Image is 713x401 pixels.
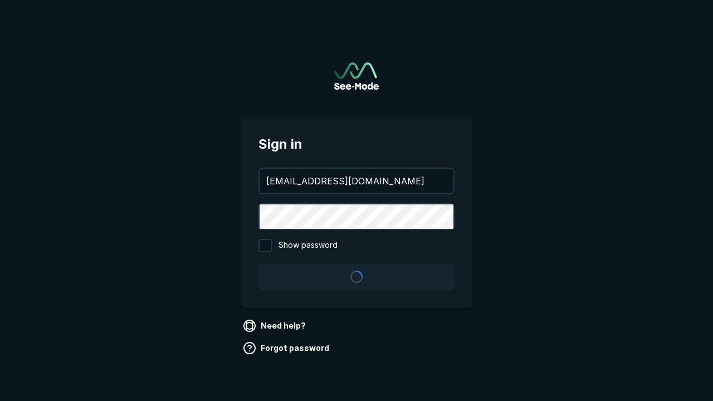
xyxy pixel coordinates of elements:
input: your@email.com [260,169,453,193]
a: Forgot password [241,339,334,357]
span: Show password [279,239,338,252]
span: Sign in [258,134,455,154]
img: See-Mode Logo [334,62,379,90]
a: Go to sign in [334,62,379,90]
a: Need help? [241,317,310,335]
